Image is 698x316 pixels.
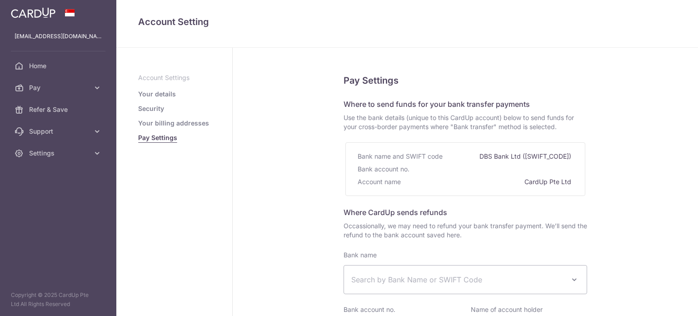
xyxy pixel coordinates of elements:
[29,61,89,70] span: Home
[11,7,55,18] img: CardUp
[138,104,164,113] a: Security
[138,16,209,27] span: translation missing: en.refund_bank_accounts.show.title.account_setting
[29,105,89,114] span: Refer & Save
[138,90,176,99] a: Your details
[351,274,565,285] span: Search by Bank Name or SWIFT Code
[358,176,403,188] div: Account name
[29,149,89,158] span: Settings
[29,83,89,92] span: Pay
[344,100,530,109] span: Where to send funds for your bank transfer payments
[344,208,447,217] span: Where CardUp sends refunds
[344,251,377,260] label: Bank name
[138,119,209,128] a: Your billing addresses
[471,305,543,314] label: Name of account holder
[344,305,395,314] label: Bank account no.
[358,163,411,176] div: Bank account no.
[344,73,587,88] h5: Pay Settings
[138,73,210,82] p: Account Settings
[344,113,587,131] span: Use the bank details (unique to this CardUp account) below to send funds for your cross-border pa...
[524,176,573,188] div: CardUp Pte Ltd
[344,221,587,240] span: Occassionally, we may need to refund your bank transfer payment. We’ll send the refund to the ban...
[479,150,573,163] div: DBS Bank Ltd ([SWIFT_CODE])
[15,32,102,41] p: [EMAIL_ADDRESS][DOMAIN_NAME]
[358,150,444,163] div: Bank name and SWIFT code
[29,127,89,136] span: Support
[138,133,177,142] a: Pay Settings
